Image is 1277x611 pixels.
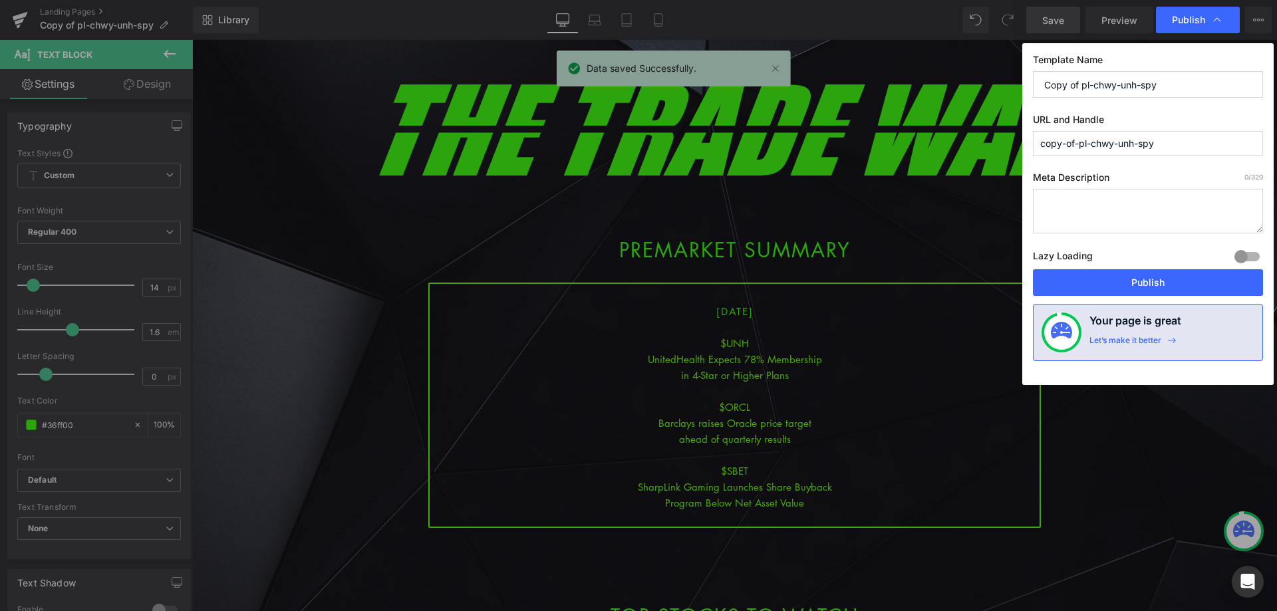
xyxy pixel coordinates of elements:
[1089,335,1161,352] div: Let’s make it better
[237,327,847,343] div: in 4-Star or Higher Plans
[1244,173,1248,181] span: 0
[237,311,847,327] div: UnitedHealth Expects 78% Membership
[237,391,847,407] div: ahead of quarterly results
[1033,247,1093,269] label: Lazy Loading
[524,265,561,278] span: [DATE]
[237,455,847,471] div: Program Below Net Asset Value
[1033,172,1263,189] label: Meta Description
[1033,114,1263,131] label: URL and Handle
[1232,566,1264,598] div: Open Intercom Messenger
[1244,173,1263,181] span: /320
[1033,269,1263,296] button: Publish
[1089,312,1181,335] h4: Your page is great
[154,202,932,218] h1: PREMARKET SUMMARY
[1172,14,1205,26] span: Publish
[1033,54,1263,71] label: Template Name
[237,439,847,455] div: SharpLink Gaming Launches Share Buyback
[237,295,847,311] div: $UNH
[1051,322,1072,343] img: onboarding-status.svg
[237,375,847,391] div: Barclays raises Oracle price target
[237,423,847,439] div: $SBET
[237,359,847,375] div: $ORCL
